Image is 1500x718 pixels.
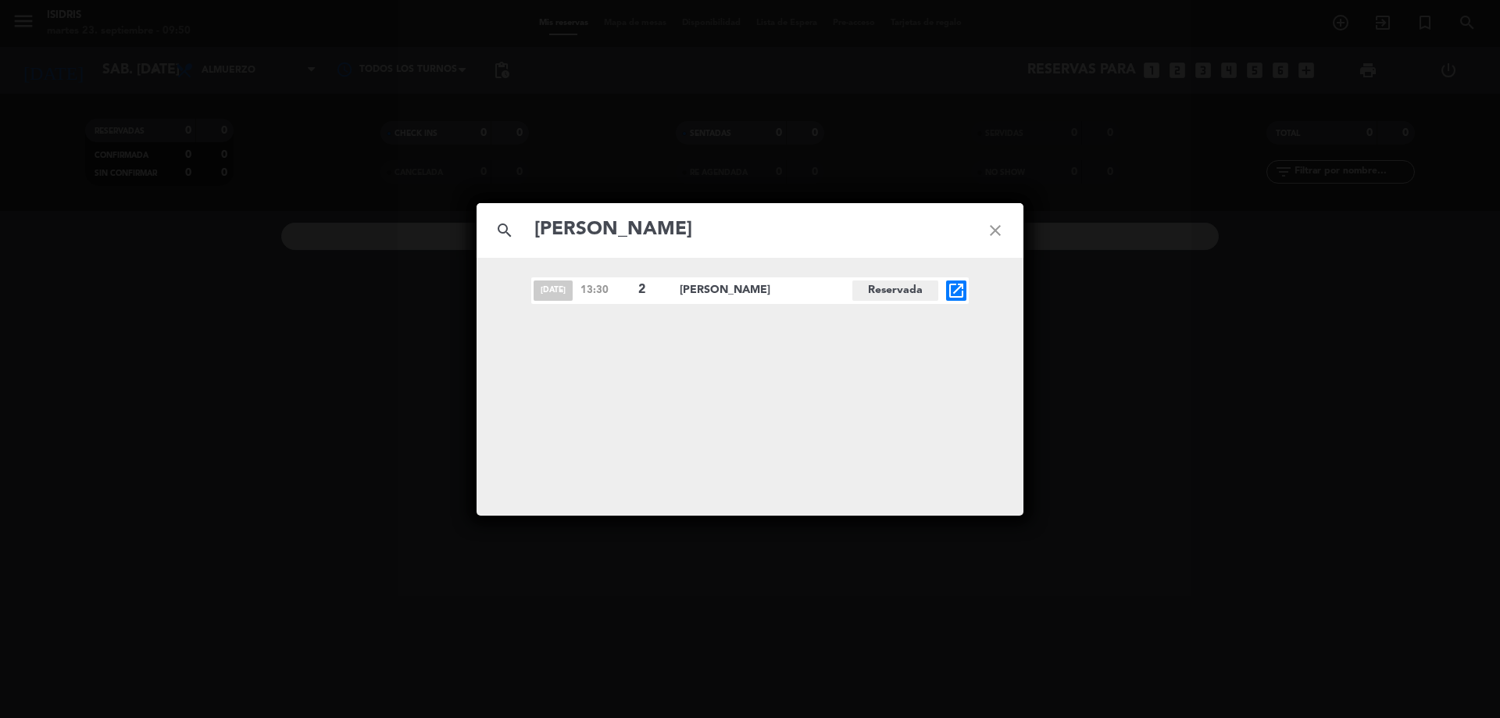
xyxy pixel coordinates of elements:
i: close [967,202,1023,259]
input: Buscar reservas [533,214,967,246]
i: open_in_new [947,281,966,300]
span: 2 [638,280,666,300]
i: search [477,202,533,259]
span: [DATE] [534,280,573,301]
span: 13:30 [580,282,630,298]
span: [PERSON_NAME] [680,281,852,299]
span: Reservada [852,280,938,301]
